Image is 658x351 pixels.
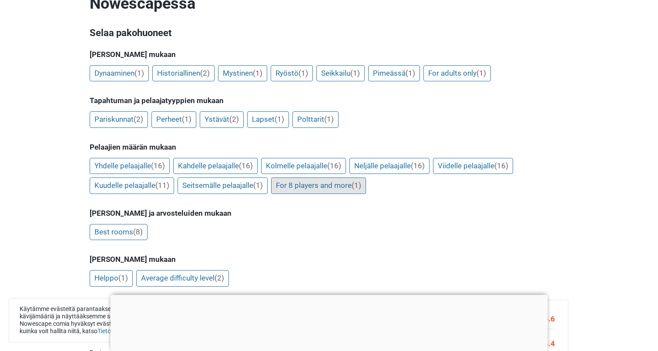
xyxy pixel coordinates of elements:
h5: [PERSON_NAME] ja arvosteluiden mukaan [90,209,568,217]
span: (1) [406,69,415,77]
a: Polttarit(1) [292,111,339,128]
span: (1) [350,69,360,77]
span: (1) [477,69,486,77]
a: Ystävät(2) [200,111,244,128]
a: Kuudelle pelaajalle(11) [90,177,174,194]
a: Yhdelle pelaajalle(16) [90,158,170,174]
span: (2) [200,69,210,77]
a: Lapset(1) [247,111,289,128]
h5: [PERSON_NAME] mukaan [90,255,568,264]
span: (16) [239,161,253,170]
a: Historiallinen(2) [152,65,215,82]
span: (1) [299,69,308,77]
a: Kolmelle pelaajalle(16) [261,158,346,174]
div: Käytämme evästeitä parantaaksemme palveluamme, mitataksemme kävijämääriä ja näyttääksemme sinulle... [9,298,270,342]
a: Mystinen(1) [218,65,267,82]
span: (1) [118,274,128,282]
span: (1) [352,181,361,190]
a: Tietosuojakäytäntömme [97,328,164,334]
span: (16) [494,161,508,170]
h5: Tapahtuman ja pelaajatyyppien mukaan [90,96,568,105]
a: Seitsemälle pelaajalle(1) [178,177,268,194]
a: Dynaaminen(1) [90,65,149,82]
a: Pimeässä(1) [368,65,420,82]
a: Ryöstö(1) [271,65,313,82]
a: Best rooms(8) [90,224,148,241]
span: (2) [215,274,224,282]
span: (16) [327,161,341,170]
a: For 8 players and more(1) [271,177,366,194]
span: (8) [133,227,143,236]
span: (2) [229,115,239,124]
a: Viidelle pelaajalle(16) [433,158,513,174]
h5: Pelaajien määrän mukaan [90,143,568,151]
span: (16) [151,161,165,170]
h5: [PERSON_NAME] mukaan [90,50,568,59]
span: (1) [134,69,144,77]
span: (1) [275,115,284,124]
a: For adults only(1) [423,65,491,82]
a: Kahdelle pelaajalle(16) [173,158,258,174]
a: Seikkailu(1) [316,65,365,82]
a: Average difficulty level(2) [136,270,229,287]
span: (1) [324,115,334,124]
a: Pariskunnat(2) [90,111,148,128]
span: (1) [253,69,262,77]
span: (1) [253,181,263,190]
iframe: Advertisement [111,295,548,349]
span: (1) [182,115,191,124]
span: (11) [155,181,169,190]
a: Perheet(1) [151,111,196,128]
a: Neljälle pelaajalle(16) [349,158,430,174]
h3: Selaa pakohuoneet [90,26,568,40]
span: (2) [134,115,143,124]
span: (16) [411,161,425,170]
a: Helppo(1) [90,270,133,287]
